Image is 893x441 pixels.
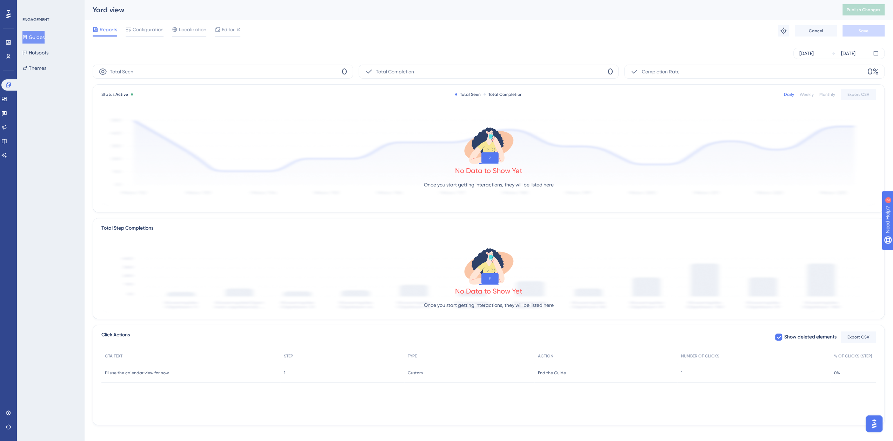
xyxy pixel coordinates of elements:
span: Export CSV [847,92,869,97]
div: Daily [784,92,794,97]
span: Save [859,28,868,34]
span: ACTION [538,353,553,359]
div: No Data to Show Yet [455,286,522,296]
button: Themes [22,62,46,74]
div: ENGAGEMENT [22,17,49,22]
span: Need Help? [16,2,44,10]
span: Cancel [809,28,823,34]
p: Once you start getting interactions, they will be listed here [424,301,554,309]
span: Completion Rate [641,67,679,76]
span: 1 [681,370,682,376]
span: Status: [101,92,128,97]
button: Publish Changes [842,4,885,15]
iframe: UserGuiding AI Assistant Launcher [864,413,885,434]
span: Click Actions [101,331,130,343]
span: Custom [408,370,423,376]
button: Export CSV [841,331,876,343]
div: Total Completion [484,92,522,97]
span: % OF CLICKS (STEP) [834,353,872,359]
div: [DATE] [841,49,855,58]
span: End the Guide [538,370,566,376]
span: Localization [179,25,206,34]
span: NUMBER OF CLICKS [681,353,719,359]
span: Publish Changes [847,7,880,13]
span: STEP [284,353,293,359]
span: Editor [222,25,235,34]
div: Monthly [819,92,835,97]
div: 2 [49,4,51,9]
span: Total Completion [376,67,414,76]
div: No Data to Show Yet [455,166,522,176]
span: 0 [342,66,347,77]
div: Total Seen [455,92,481,97]
span: TYPE [408,353,417,359]
button: Export CSV [841,89,876,100]
span: Reports [100,25,117,34]
span: Configuration [133,25,164,34]
span: 0% [867,66,879,77]
span: Active [115,92,128,97]
span: CTA TEXT [105,353,122,359]
span: Export CSV [847,334,869,340]
div: [DATE] [799,49,814,58]
div: Weekly [800,92,814,97]
button: Guides [22,31,45,44]
span: 0% [834,370,840,376]
div: Total Step Completions [101,224,153,232]
span: Show deleted elements [784,333,837,341]
span: 1 [284,370,285,376]
span: Total Seen [110,67,133,76]
span: I'll use the calendar view for now [105,370,169,376]
p: Once you start getting interactions, they will be listed here [424,180,554,189]
button: Save [842,25,885,37]
button: Cancel [795,25,837,37]
button: Hotspots [22,46,48,59]
div: Yard view [93,5,825,15]
span: 0 [607,66,613,77]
